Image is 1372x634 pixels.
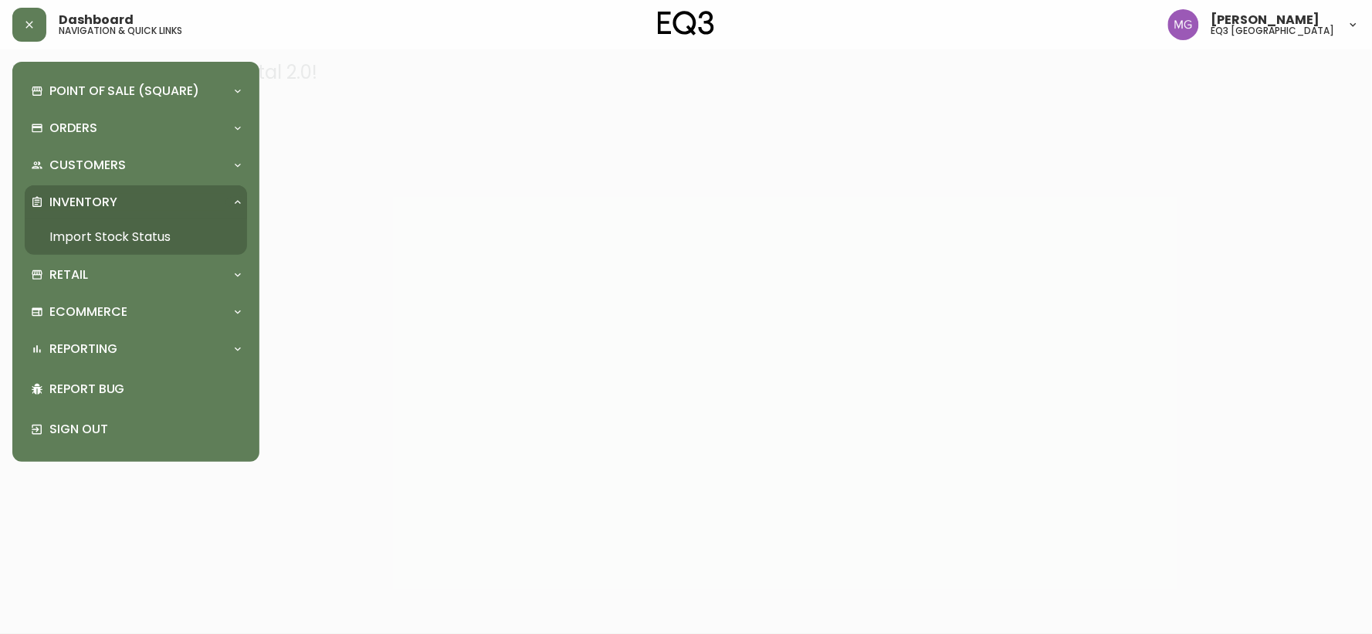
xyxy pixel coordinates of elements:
[49,341,117,358] p: Reporting
[25,295,247,329] div: Ecommerce
[59,26,182,36] h5: navigation & quick links
[49,381,241,398] p: Report Bug
[49,421,241,438] p: Sign Out
[49,303,127,320] p: Ecommerce
[49,83,199,100] p: Point of Sale (Square)
[25,74,247,108] div: Point of Sale (Square)
[25,369,247,409] div: Report Bug
[49,157,126,174] p: Customers
[25,111,247,145] div: Orders
[1168,9,1199,40] img: de8837be2a95cd31bb7c9ae23fe16153
[25,332,247,366] div: Reporting
[59,14,134,26] span: Dashboard
[25,219,247,255] a: Import Stock Status
[25,148,247,182] div: Customers
[25,409,247,449] div: Sign Out
[1211,26,1335,36] h5: eq3 [GEOGRAPHIC_DATA]
[49,266,88,283] p: Retail
[25,185,247,219] div: Inventory
[658,11,715,36] img: logo
[1211,14,1320,26] span: [PERSON_NAME]
[49,120,97,137] p: Orders
[25,258,247,292] div: Retail
[49,194,117,211] p: Inventory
